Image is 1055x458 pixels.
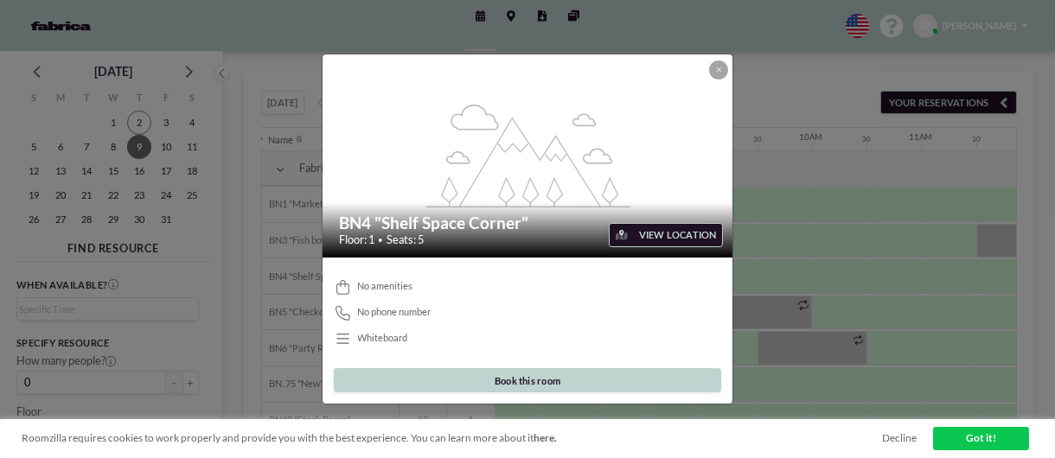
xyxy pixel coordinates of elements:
div: Whiteboard [358,332,408,344]
button: Book this room [334,368,721,392]
a: Decline [882,432,917,445]
button: VIEW LOCATION [609,223,722,247]
h2: BN4 "Shelf Space Corner" [339,213,717,233]
span: Floor: 1 [339,233,374,247]
span: No phone number [358,306,432,318]
span: Seats: 5 [387,233,424,247]
span: • [378,235,383,245]
span: Roomzilla requires cookies to work properly and provide you with the best experience. You can lea... [22,432,882,445]
a: Got it! [933,427,1029,451]
a: here. [534,431,557,444]
span: No amenities [358,280,413,292]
